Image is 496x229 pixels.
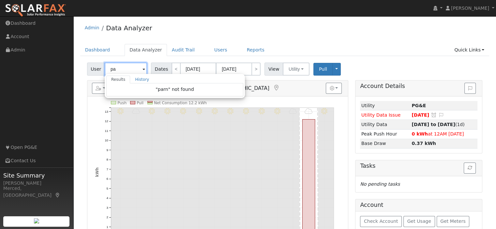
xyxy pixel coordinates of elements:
[154,101,207,105] text: Net Consumption 12.2 kWh
[313,63,333,76] button: Pull
[80,44,115,56] a: Dashboard
[105,129,108,133] text: 11
[360,139,411,148] td: Base Draw
[360,120,411,129] td: Utility Data
[360,83,477,90] h5: Account Details
[319,66,327,72] span: Pull
[449,44,489,56] a: Quick Links
[156,87,194,92] span: "parn" not found
[105,119,108,123] text: 12
[412,122,464,127] span: (1d)
[412,131,428,136] strong: 0 kWh
[106,196,108,200] text: 4
[412,141,436,146] strong: 0.37 kWh
[411,129,477,139] td: at 12AM [DATE]
[3,185,70,199] div: Merced, [GEOGRAPHIC_DATA]
[464,163,476,174] button: Refresh
[283,63,309,76] button: Utility
[360,181,400,187] i: No pending tasks
[125,44,167,56] a: Data Analyzer
[3,171,70,180] span: Site Summary
[407,219,431,224] span: Get Usage
[403,216,435,227] button: Get Usage
[151,63,172,76] span: Dates
[440,219,466,224] span: Get Meters
[106,216,108,219] text: 2
[85,25,99,30] a: Admin
[106,76,130,83] a: Results
[106,206,108,209] text: 3
[106,24,152,32] a: Data Analyzer
[209,44,232,56] a: Users
[172,63,181,76] a: <
[360,129,411,139] td: Peak Push Hour
[95,167,99,177] text: kWh
[106,158,108,162] text: 8
[117,101,127,105] text: Push
[106,225,108,229] text: 1
[251,63,261,76] a: >
[106,187,108,190] text: 5
[167,44,200,56] a: Audit Trail
[464,83,476,94] button: Issue History
[106,177,108,181] text: 6
[451,6,489,11] span: [PERSON_NAME]
[3,180,70,187] div: [PERSON_NAME]
[137,101,143,105] text: Pull
[305,108,313,114] i: 9/30 - MostlyCloudy
[364,219,398,224] span: Check Account
[106,148,108,152] text: 9
[87,63,105,76] span: User
[55,193,61,198] a: Map
[360,163,477,169] h5: Tasks
[412,122,455,127] strong: [DATE] to [DATE]
[437,216,470,227] button: Get Meters
[264,63,283,76] span: View
[106,167,108,171] text: 7
[105,138,108,142] text: 10
[105,63,147,76] input: Select a User
[130,76,154,83] a: History
[361,112,400,118] span: Utility Data Issue
[34,218,39,223] img: retrieve
[360,202,383,208] h5: Account
[273,85,280,91] a: Map
[5,4,66,17] img: SolarFax
[360,216,402,227] button: Check Account
[242,44,269,56] a: Reports
[438,113,444,117] i: Edit Issue
[412,103,426,108] strong: ID: 17357224, authorized: 10/01/25
[360,101,411,110] td: Utility
[431,112,437,118] a: Snooze this issue
[105,110,108,113] text: 13
[412,112,429,118] span: [DATE]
